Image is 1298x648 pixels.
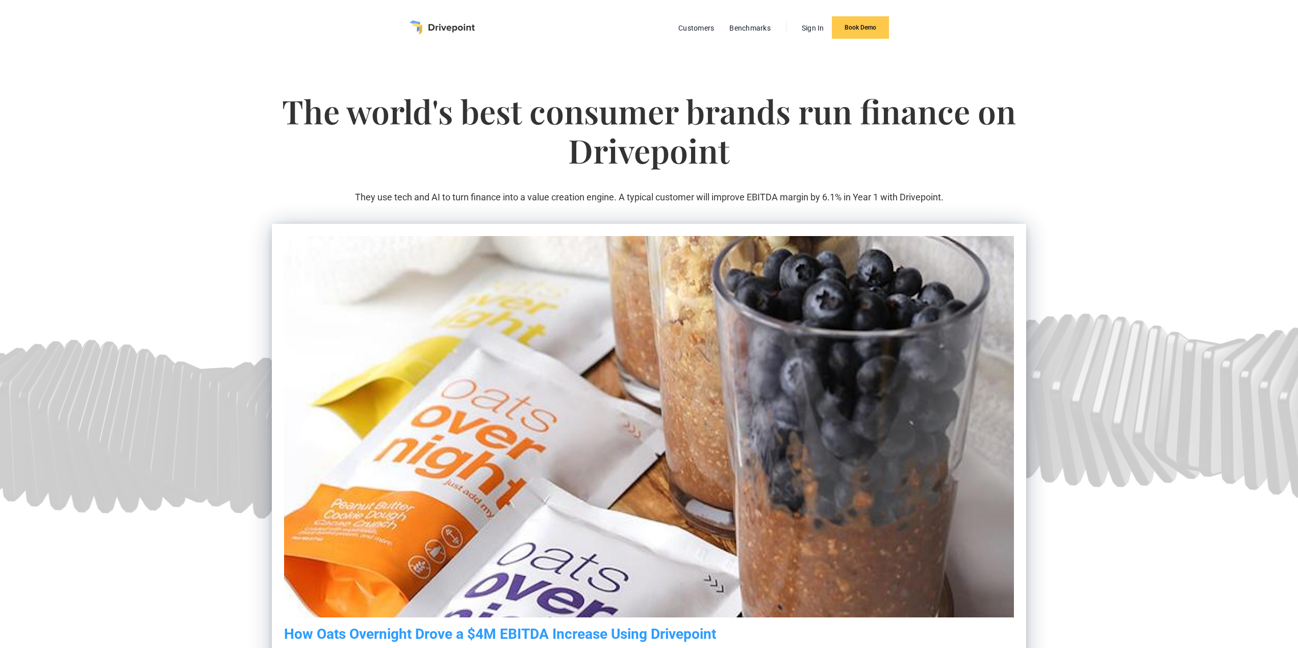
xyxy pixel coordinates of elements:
a: home [410,20,475,35]
a: Book Demo [832,16,889,39]
h1: The world's best consumer brands run finance on Drivepoint [272,92,1026,191]
p: They use tech and AI to turn finance into a value creation engine. A typical customer will improv... [272,191,1026,203]
a: Customers [673,21,719,35]
a: Sign In [797,21,829,35]
a: Benchmarks [724,21,776,35]
h5: How Oats Overnight Drove a $4M EBITDA Increase Using Drivepoint [284,626,1014,643]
